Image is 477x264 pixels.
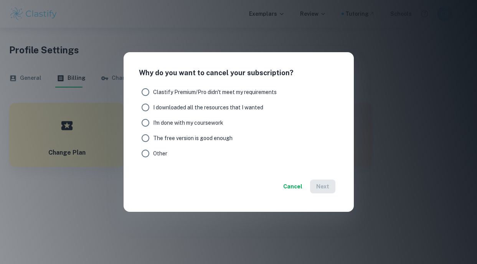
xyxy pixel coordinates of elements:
span: I downloaded all the resources that I wanted [153,103,263,112]
button: Cancel [280,180,305,193]
span: Other [153,149,167,158]
span: The free version is good enough [153,134,233,142]
span: Clastify Premium/Pro didn't meet my requirements [153,88,277,96]
h2: Why do you want to cancel your subscription? [130,58,348,78]
span: I'm done with my coursework [153,119,223,127]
